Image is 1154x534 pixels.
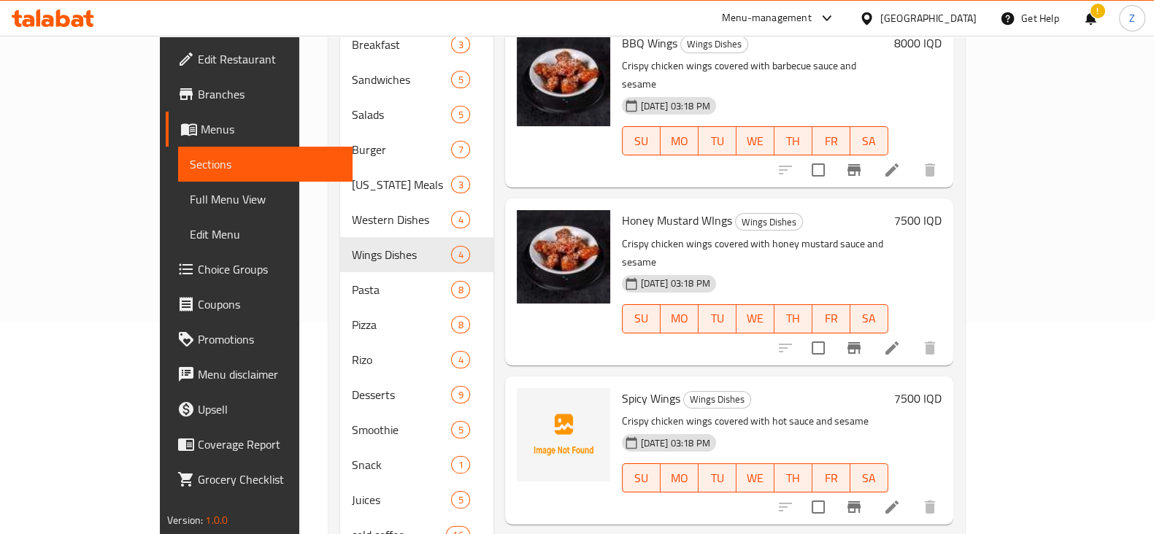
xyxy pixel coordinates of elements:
span: Select to update [803,492,834,522]
div: Western Dishes4 [340,202,493,237]
a: Edit menu item [883,498,901,516]
div: items [451,176,469,193]
button: Branch-specific-item [836,152,872,187]
button: TH [774,126,812,155]
span: Sandwiches [352,71,452,88]
span: Menu disclaimer [198,365,341,383]
div: Breakfast [352,36,452,53]
span: MO [666,468,693,489]
a: Grocery Checklist [166,462,353,497]
button: MO [661,463,699,492]
img: Spicy Wings [517,388,610,481]
h6: 7500 IQD [894,388,942,409]
span: Smoothie [352,421,452,438]
div: items [451,456,469,473]
span: WE [742,308,769,329]
button: FR [812,304,850,333]
div: items [451,246,469,263]
button: SA [850,304,888,333]
button: SA [850,126,888,155]
a: Branches [166,77,353,112]
a: Coverage Report [166,427,353,462]
div: items [451,421,469,438]
span: Burger [352,141,452,158]
button: delete [912,152,947,187]
span: Salads [352,106,452,123]
span: SU [628,308,655,329]
div: Rizo4 [340,342,493,377]
button: SU [622,463,661,492]
div: items [451,316,469,333]
h6: 7500 IQD [894,210,942,231]
p: Crispy chicken wings covered with honey mustard sauce and sesame [622,235,888,271]
span: 5 [452,108,469,122]
span: 5 [452,493,469,507]
div: [GEOGRAPHIC_DATA] [880,10,977,26]
span: Choice Groups [198,260,341,278]
button: SU [622,304,661,333]
button: TH [774,304,812,333]
div: Salads5 [340,97,493,132]
button: TH [774,463,812,492]
span: FR [818,468,845,489]
p: Crispy chicken wings covered with hot sauce and sesame [622,412,888,430]
span: TH [780,131,807,152]
a: Menus [166,112,353,147]
div: Desserts9 [340,377,493,412]
span: Select to update [803,155,834,185]
span: Version: [167,511,203,530]
span: Edit Menu [190,225,341,243]
span: 8 [452,318,469,332]
div: items [451,71,469,88]
span: Western Dishes [352,211,452,228]
span: Grocery Checklist [198,471,341,488]
span: 7 [452,143,469,157]
div: Pasta8 [340,272,493,307]
span: Wings Dishes [684,391,750,408]
span: 8 [452,283,469,297]
button: SU [622,126,661,155]
span: Promotions [198,330,341,348]
span: TU [704,308,731,329]
span: Pasta [352,281,452,298]
img: Honey Mustard WIngs [517,210,610,303]
span: MO [666,131,693,152]
span: BBQ Wings [622,32,677,54]
span: TH [780,468,807,489]
span: TU [704,131,731,152]
div: Snack1 [340,447,493,482]
div: Wings Dishes [683,391,751,409]
span: 1 [452,458,469,472]
button: Branch-specific-item [836,330,872,365]
button: SA [850,463,888,492]
div: [US_STATE] Meals3 [340,167,493,202]
span: 5 [452,423,469,437]
span: Upsell [198,400,341,418]
span: 4 [452,213,469,227]
div: Snack [352,456,452,473]
a: Edit menu item [883,161,901,179]
div: Wings Dishes [680,36,748,53]
button: MO [661,126,699,155]
button: FR [812,126,850,155]
div: Pizza8 [340,307,493,342]
div: items [451,211,469,228]
span: TU [704,468,731,489]
div: Sandwiches5 [340,62,493,97]
span: SU [628,468,655,489]
a: Menu disclaimer [166,357,353,392]
span: Desserts [352,386,452,403]
button: TU [699,304,736,333]
a: Coupons [166,287,353,322]
span: FR [818,131,845,152]
div: items [451,281,469,298]
a: Choice Groups [166,252,353,287]
span: Full Menu View [190,190,341,208]
span: SA [856,468,882,489]
span: WE [742,131,769,152]
span: FR [818,308,845,329]
a: Upsell [166,392,353,427]
span: SA [856,131,882,152]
